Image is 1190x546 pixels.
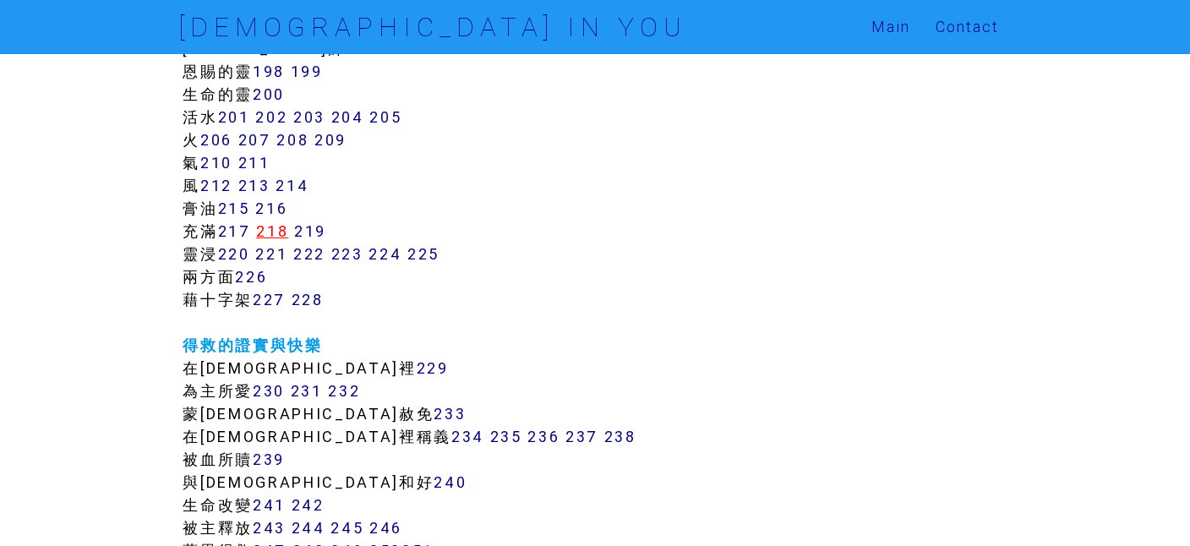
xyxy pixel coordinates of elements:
a: 233 [434,404,466,423]
a: 得救的證實與快樂 [183,336,322,355]
a: 210 [200,153,232,172]
a: 228 [292,290,324,309]
a: 212 [200,176,232,195]
a: 203 [293,107,325,127]
a: 207 [238,130,271,150]
a: 226 [235,267,267,287]
a: 229 [417,358,449,378]
a: 204 [331,107,364,127]
a: 238 [604,427,636,446]
a: 201 [218,107,250,127]
a: 217 [218,221,251,241]
a: 206 [200,130,232,150]
a: 216 [255,199,287,218]
a: 234 [451,427,484,446]
a: 245 [330,518,363,538]
a: 246 [369,518,402,538]
a: 197 [346,39,379,58]
a: 222 [293,244,325,264]
a: 244 [292,518,325,538]
a: 242 [292,495,325,515]
iframe: Chat [1118,470,1177,533]
a: 243 [253,518,286,538]
a: 223 [331,244,363,264]
a: 205 [369,107,401,127]
a: 231 [291,381,323,401]
a: 240 [434,472,467,492]
a: 214 [276,176,308,195]
a: 202 [255,107,287,127]
a: 213 [238,176,270,195]
a: 198 [253,62,285,81]
a: 219 [294,221,326,241]
a: 221 [255,244,287,264]
a: 239 [253,450,285,469]
a: 200 [253,85,285,104]
a: 225 [407,244,439,264]
a: 241 [253,495,286,515]
a: 237 [565,427,598,446]
a: 227 [253,290,286,309]
a: 209 [314,130,347,150]
a: 208 [276,130,308,150]
a: 220 [218,244,250,264]
a: 211 [238,153,270,172]
a: 218 [256,221,288,241]
a: 224 [368,244,401,264]
a: 236 [527,427,560,446]
a: 230 [253,381,285,401]
a: 232 [328,381,360,401]
a: 235 [490,427,522,446]
a: 199 [291,62,323,81]
a: 215 [218,199,250,218]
